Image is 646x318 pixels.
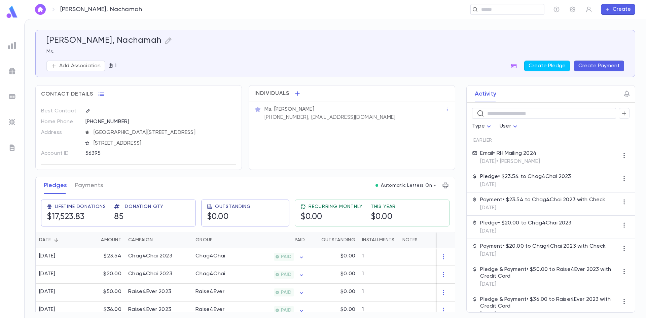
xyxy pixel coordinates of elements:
[41,148,80,159] p: Account ID
[215,204,251,209] span: Outstanding
[500,120,519,133] div: User
[51,235,62,245] button: Sort
[128,288,171,295] div: Raise4Ever 2023
[340,306,355,313] p: $0.00
[207,212,229,222] h5: $0.00
[371,212,393,222] h5: $0.00
[8,67,16,75] img: campaigns_grey.99e729a5f7ee94e3726e6486bddda8f1.svg
[254,90,289,97] span: Individuals
[39,232,51,248] div: Date
[195,306,224,313] div: Raise4Ever
[41,106,80,116] p: Best Contact
[114,212,123,222] h5: 85
[472,123,485,129] span: Type
[195,288,224,295] div: Raise4Ever
[278,290,294,295] span: PAID
[8,144,16,152] img: letters_grey.7941b92b52307dd3b8a917253454ce1c.svg
[278,308,294,313] span: PAID
[8,41,16,49] img: reports_grey.c525e4749d1bce6a11f5fe2a8de1b229.svg
[81,266,125,284] div: $20.00
[500,123,511,129] span: User
[480,228,571,235] p: [DATE]
[359,232,399,248] div: Installments
[402,232,418,248] div: Notes
[480,311,619,318] p: [DATE]
[41,116,80,127] p: Home Phone
[359,248,399,266] div: 1
[278,272,294,277] span: PAID
[39,253,56,259] div: [DATE]
[243,232,308,248] div: Paid
[8,118,16,126] img: imports_grey.530a8a0e642e233f2baf0ef88e8c9fcb.svg
[295,232,305,248] div: Paid
[128,306,171,313] div: Raise4Ever 2023
[41,127,80,138] p: Address
[39,271,56,277] div: [DATE]
[278,254,294,259] span: PAID
[81,284,125,302] div: $50.00
[60,6,142,13] p: [PERSON_NAME], Nachamah
[480,173,571,180] p: Pledge • $23.54 to Chag4Chai 2023
[85,116,236,127] div: [PHONE_NUMBER]
[373,181,440,190] button: Automatic Letters On
[475,85,496,102] button: Activity
[359,266,399,284] div: 1
[480,266,619,280] p: Pledge & Payment • $50.00 to Raise4Ever 2023 with Credit Card
[473,138,492,143] span: Earlier
[125,232,192,248] div: Campaign
[574,61,624,71] button: Create Payment
[399,232,483,248] div: Notes
[309,204,362,209] span: Recurring Monthly
[472,120,493,133] div: Type
[601,4,635,15] button: Create
[480,243,606,250] p: Payment • $20.00 to Chag4Chai 2023 with Check
[105,61,119,71] button: 1
[128,271,172,277] div: Chag4Chai 2023
[340,271,355,277] p: $0.00
[91,140,237,147] span: [STREET_ADDRESS]
[47,212,84,222] h5: $17,523.83
[41,91,93,98] span: Contact Details
[480,251,606,258] p: [DATE]
[480,197,605,203] p: Payment • $23.54 to Chag4Chai 2023 with Check
[480,158,540,165] p: [DATE] • [PERSON_NAME]
[5,5,19,19] img: logo
[308,232,359,248] div: Outstanding
[480,281,619,288] p: [DATE]
[192,232,243,248] div: Group
[81,248,125,266] div: $23.54
[480,150,540,157] p: Email • RH Mailing 2024
[46,48,624,55] p: Ms.
[340,253,355,259] p: $0.00
[195,271,225,277] div: Chag4Chai
[125,204,164,209] span: Donation Qty
[359,284,399,302] div: 1
[362,232,394,248] div: Installments
[321,232,355,248] div: Outstanding
[36,7,44,12] img: home_white.a664292cf8c1dea59945f0da9f25487c.svg
[8,93,16,101] img: batches_grey.339ca447c9d9533ef1741baa751efc33.svg
[46,36,161,46] h5: [PERSON_NAME], Nachamah
[75,177,103,194] button: Payments
[340,288,355,295] p: $0.00
[524,61,570,71] button: Create Pledge
[195,232,213,248] div: Group
[91,129,237,136] span: [GEOGRAPHIC_DATA][STREET_ADDRESS]
[264,114,395,121] p: [PHONE_NUMBER], [EMAIL_ADDRESS][DOMAIN_NAME]
[300,212,322,222] h5: $0.00
[46,61,105,71] button: Add Association
[44,177,67,194] button: Pledges
[128,253,172,259] div: Chag4Chai 2023
[480,205,605,211] p: [DATE]
[371,204,396,209] span: This Year
[59,63,101,69] p: Add Association
[195,253,225,259] div: Chag4Chai
[480,220,571,226] p: Pledge • $20.00 to Chag4Chai 2023
[85,148,203,158] div: 56395
[128,232,153,248] div: Campaign
[381,183,432,188] p: Automatic Letters On
[480,296,619,310] p: Pledge & Payment • $36.00 to Raise4Ever 2023 with Credit Card
[55,204,106,209] span: Lifetime Donations
[101,232,121,248] div: Amount
[39,288,56,295] div: [DATE]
